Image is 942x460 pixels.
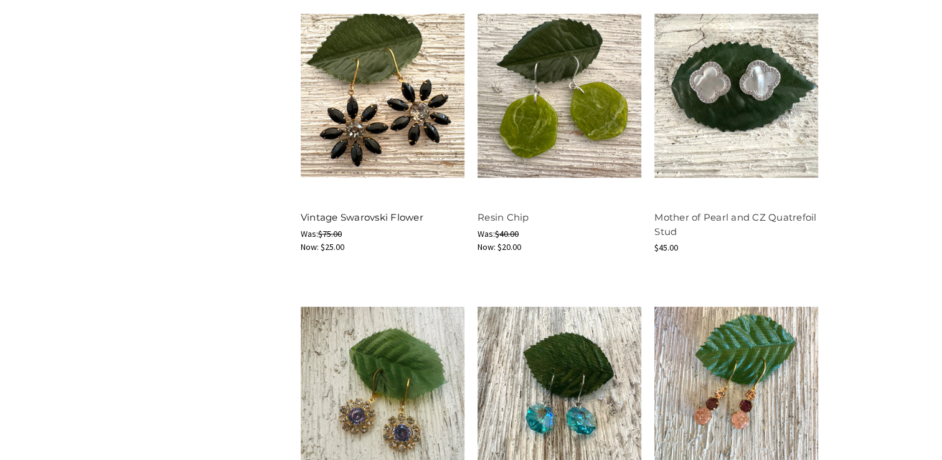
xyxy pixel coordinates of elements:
span: $20.00 [497,241,521,252]
img: Mother of Pearl and CZ Quatrefoil Stud [654,14,818,178]
span: $25.00 [321,241,344,252]
span: Now: [478,241,496,252]
a: Resin Chip [478,211,529,223]
img: Vintage Swarovski Flower [301,14,464,178]
img: Resin Chip [478,14,641,178]
div: Was: [301,228,464,241]
div: Was: [478,228,641,241]
span: $40.00 [495,228,519,239]
a: Vintage Swarovski Flower [301,211,423,223]
span: $45.00 [654,242,678,253]
span: $75.00 [318,228,342,239]
a: Mother of Pearl and CZ Quatrefoil Stud [654,211,816,237]
span: Now: [301,241,319,252]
